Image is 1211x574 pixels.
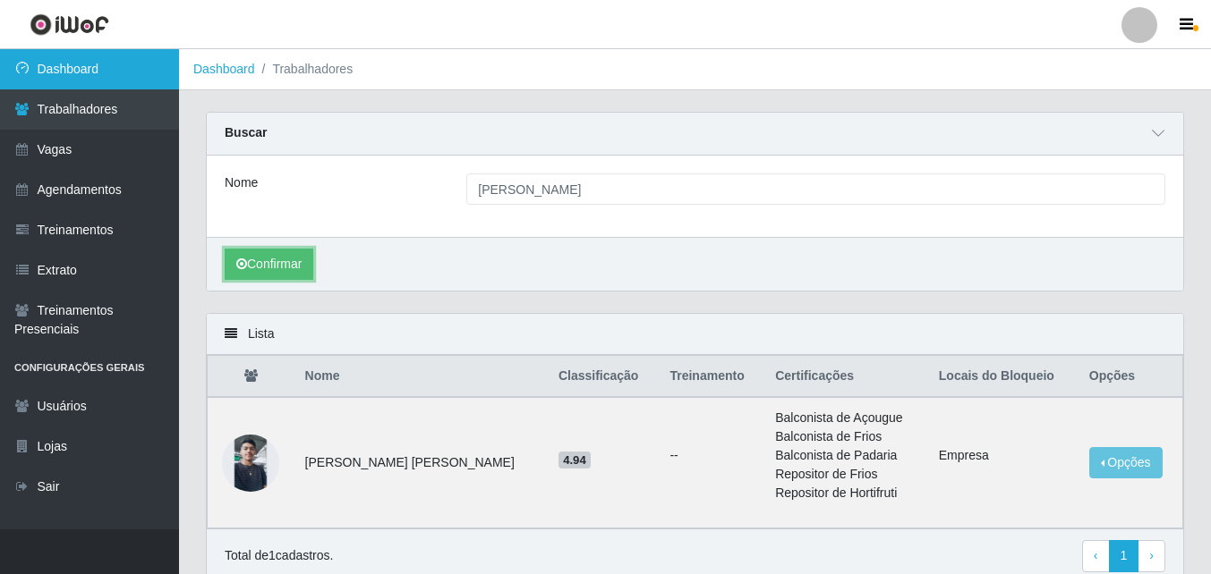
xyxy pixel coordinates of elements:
[1109,540,1139,572] a: 1
[775,484,917,502] li: Repositor de Hortifruti
[775,446,917,465] li: Balconista de Padaria
[775,409,917,427] li: Balconista de Açougue
[222,435,279,492] img: 1690423622329.jpeg
[1138,540,1165,572] a: Next
[1079,356,1183,398] th: Opções
[559,452,591,469] span: 4.94
[225,125,267,139] strong: Buscar
[775,465,917,484] li: Repositor de Frios
[764,356,928,398] th: Certificações
[1094,548,1098,562] span: ‹
[30,13,109,36] img: CoreUI Logo
[928,356,1079,398] th: Locais do Bloqueio
[193,62,255,76] a: Dashboard
[1082,540,1165,572] nav: pagination
[1082,540,1110,572] a: Previous
[225,546,333,565] p: Total de 1 cadastros.
[939,446,1068,465] li: Empresa
[255,60,354,79] li: Trabalhadores
[669,446,754,465] ul: --
[1089,447,1163,478] button: Opções
[294,397,548,528] td: [PERSON_NAME] [PERSON_NAME]
[225,249,313,280] button: Confirmar
[1149,548,1154,562] span: ›
[179,49,1211,90] nav: breadcrumb
[225,173,258,192] label: Nome
[466,173,1165,205] input: Digite o Nome...
[294,356,548,398] th: Nome
[548,356,660,398] th: Classificação
[659,356,764,398] th: Treinamento
[775,427,917,446] li: Balconista de Frios
[207,314,1183,355] div: Lista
